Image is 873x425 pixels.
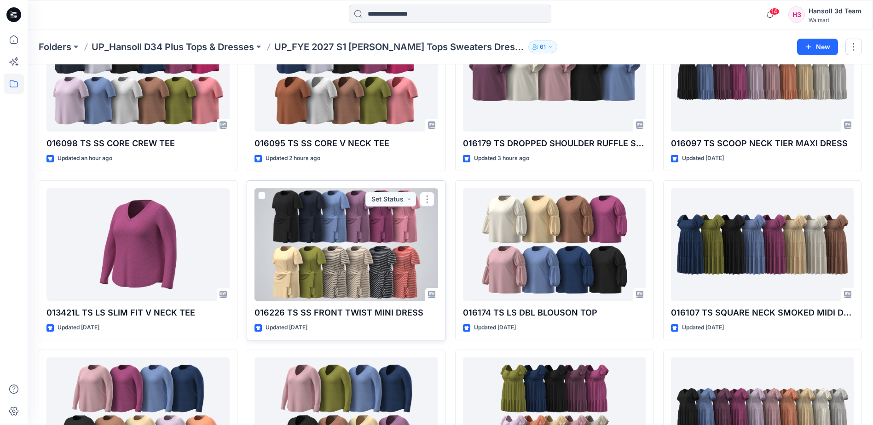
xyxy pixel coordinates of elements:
a: 016179 TS DROPPED SHOULDER RUFFLE SLEEVE TEE [463,19,646,132]
a: 016174 TS LS DBL BLOUSON TOP [463,188,646,301]
div: Hansoll 3d Team [809,6,861,17]
p: 016174 TS LS DBL BLOUSON TOP [463,306,646,319]
button: New [797,39,838,55]
p: Updated 3 hours ago [474,154,529,163]
p: Updated [DATE] [58,323,99,333]
p: 016097 TS SCOOP NECK TIER MAXI DRESS [671,137,854,150]
p: Updated [DATE] [682,323,724,333]
div: Walmart [809,17,861,23]
p: 016098 TS SS CORE CREW TEE [46,137,230,150]
p: UP_FYE 2027 S1 [PERSON_NAME] Tops Sweaters Dresses [274,40,525,53]
p: 61 [540,42,546,52]
a: 013421L TS LS SLIM FIT V NECK TEE [46,188,230,301]
a: 016226 TS SS FRONT TWIST MINI DRESS [254,188,438,301]
p: 016226 TS SS FRONT TWIST MINI DRESS [254,306,438,319]
a: Folders [39,40,71,53]
p: 016107 TS SQUARE NECK SMOKED MIDI DRESS [671,306,854,319]
span: 14 [769,8,780,15]
div: H3 [788,6,805,23]
a: 016107 TS SQUARE NECK SMOKED MIDI DRESS [671,188,854,301]
p: Updated [DATE] [266,323,307,333]
a: 016095 TS SS CORE V NECK TEE [254,19,438,132]
p: 016179 TS DROPPED SHOULDER RUFFLE SLEEVE TEE [463,137,646,150]
button: 61 [528,40,557,53]
a: 016098 TS SS CORE CREW TEE [46,19,230,132]
p: Updated [DATE] [682,154,724,163]
p: 013421L TS LS SLIM FIT V NECK TEE [46,306,230,319]
a: 016097 TS SCOOP NECK TIER MAXI DRESS [671,19,854,132]
p: Updated [DATE] [474,323,516,333]
a: UP_Hansoll D34 Plus Tops & Dresses [92,40,254,53]
p: 016095 TS SS CORE V NECK TEE [254,137,438,150]
p: Updated an hour ago [58,154,112,163]
p: Updated 2 hours ago [266,154,320,163]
